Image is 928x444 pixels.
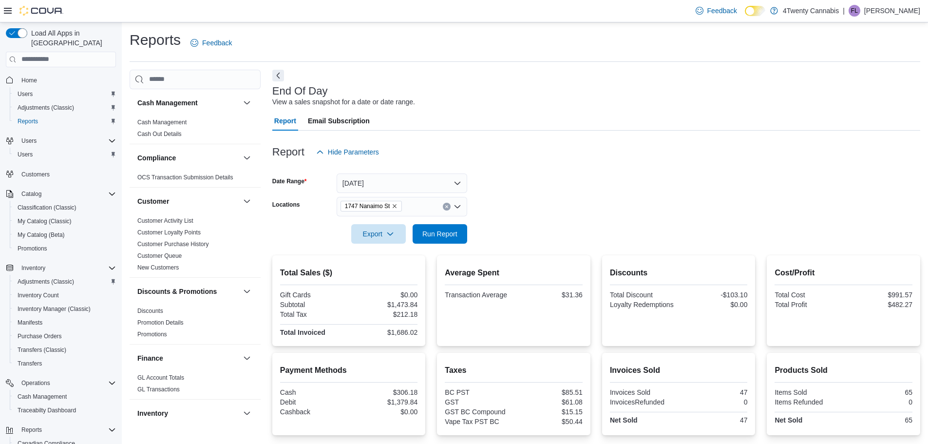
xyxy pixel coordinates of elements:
a: GL Transactions [137,386,180,393]
a: Adjustments (Classic) [14,276,78,288]
div: $0.00 [351,408,417,416]
a: Promotions [137,331,167,338]
span: Customers [21,171,50,178]
a: Customers [18,169,54,180]
a: Cash Out Details [137,131,182,137]
button: Users [2,134,120,148]
button: Remove 1747 Nanaimo St from selection in this group [392,203,398,209]
a: Manifests [14,317,46,328]
a: GL Account Totals [137,374,184,381]
div: Total Tax [280,310,347,318]
span: Manifests [18,319,42,327]
span: Manifests [14,317,116,328]
a: Inventory Count [14,290,63,301]
h3: Inventory [137,408,168,418]
p: | [843,5,845,17]
button: Home [2,73,120,87]
button: Adjustments (Classic) [10,101,120,115]
div: $15.15 [516,408,583,416]
button: Customers [2,167,120,181]
a: Promotion Details [137,319,184,326]
button: Discounts & Promotions [241,286,253,297]
span: Users [21,137,37,145]
button: Users [10,148,120,161]
span: Reports [18,117,38,125]
span: Load All Apps in [GEOGRAPHIC_DATA] [27,28,116,48]
span: Customer Activity List [137,217,193,225]
span: My Catalog (Beta) [18,231,65,239]
div: Customer [130,215,261,277]
a: Home [18,75,41,86]
button: Users [18,135,40,147]
div: Cash Management [130,116,261,144]
div: $1,379.84 [351,398,417,406]
div: $0.00 [681,301,747,309]
button: Catalog [18,188,45,200]
strong: Total Invoiced [280,328,325,336]
div: 0 [846,398,912,406]
strong: Net Sold [610,416,638,424]
input: Dark Mode [745,6,765,16]
div: $991.57 [846,291,912,299]
div: Items Sold [775,388,841,396]
button: Users [10,87,120,101]
span: Users [18,135,116,147]
p: 4Twenty Cannabis [783,5,839,17]
p: [PERSON_NAME] [864,5,920,17]
div: InvoicesRefunded [610,398,677,406]
span: Cash Out Details [137,130,182,138]
button: Inventory [241,407,253,419]
button: Catalog [2,187,120,201]
span: Report [274,111,296,131]
span: Transfers [14,358,116,369]
div: Transaction Average [445,291,511,299]
div: GST [445,398,511,406]
span: OCS Transaction Submission Details [137,174,233,181]
div: Invoices Sold [610,388,677,396]
a: Promotions [14,243,51,254]
div: Total Discount [610,291,677,299]
button: Inventory [18,262,49,274]
h3: Cash Management [137,98,198,108]
a: My Catalog (Classic) [14,215,76,227]
h2: Average Spent [445,267,583,279]
span: Inventory Count [14,290,116,301]
a: My Catalog (Beta) [14,229,69,241]
button: Customer [241,195,253,207]
span: Promotions [14,243,116,254]
div: Total Cost [775,291,841,299]
span: Feedback [202,38,232,48]
span: Customer Purchase History [137,240,209,248]
div: Cash [280,388,347,396]
a: Users [14,88,37,100]
h2: Total Sales ($) [280,267,418,279]
div: Discounts & Promotions [130,305,261,344]
span: Traceabilty Dashboard [18,406,76,414]
h3: Discounts & Promotions [137,287,217,296]
button: Clear input [443,203,451,211]
a: Discounts [137,308,163,314]
h3: Finance [137,353,163,363]
span: Purchase Orders [18,332,62,340]
span: New Customers [137,264,179,271]
span: Promotions [137,330,167,338]
a: Customer Queue [137,252,182,259]
a: Purchase Orders [14,330,66,342]
h3: End Of Day [272,85,328,97]
span: Reports [21,426,42,434]
span: Reports [14,116,116,127]
a: Customer Loyalty Points [137,229,201,236]
span: FL [851,5,858,17]
button: Compliance [137,153,239,163]
span: Promotions [18,245,47,252]
a: Cash Management [14,391,71,403]
span: Users [14,88,116,100]
button: Promotions [10,242,120,255]
a: Inventory Manager (Classic) [14,303,95,315]
div: $31.36 [516,291,583,299]
span: Cash Management [137,118,187,126]
strong: Net Sold [775,416,802,424]
span: My Catalog (Classic) [18,217,72,225]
